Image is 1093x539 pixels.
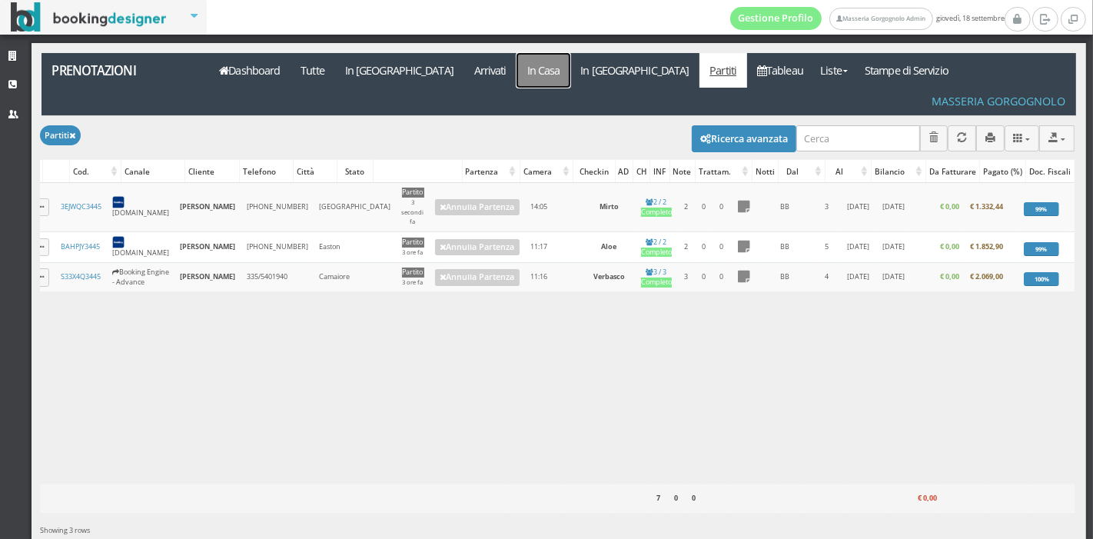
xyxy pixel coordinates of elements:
[712,231,731,263] td: 0
[757,263,814,291] td: BB
[650,161,669,182] div: INF
[180,241,235,251] b: [PERSON_NAME]
[641,197,672,218] a: 2 / 2Completo
[695,183,712,231] td: 0
[657,493,661,503] b: 7
[695,231,712,263] td: 0
[677,263,695,291] td: 3
[712,263,731,291] td: 0
[641,237,672,258] a: 2 / 2Completo
[932,95,1065,108] h4: Masseria Gorgognolo
[872,161,925,182] div: Bilancio
[779,161,825,182] div: Dal
[314,263,396,291] td: Camaiore
[402,188,424,198] div: Partito
[940,241,959,251] b: € 0,00
[757,231,814,263] td: BB
[980,161,1025,182] div: Pagato (%)
[294,161,337,182] div: Città
[1024,272,1059,286] div: 100%
[695,263,712,291] td: 0
[889,489,941,509] div: € 0,00
[241,231,314,263] td: [PHONE_NUMBER]
[403,248,424,256] small: 3 ore fa
[11,2,167,32] img: BookingDesigner.com
[926,161,979,182] div: Da Fatturare
[877,183,910,231] td: [DATE]
[107,183,174,231] td: [DOMAIN_NAME]
[970,241,1003,251] b: € 1.852,90
[633,161,650,182] div: CH
[525,231,583,263] td: 11:17
[121,161,184,182] div: Canale
[402,198,424,226] small: 3 secondi fa
[1024,242,1058,256] div: 99%
[712,183,731,231] td: 0
[699,53,747,88] a: Partiti
[337,161,372,182] div: Stato
[525,183,583,231] td: 14:05
[42,53,201,88] a: Prenotazioni
[757,183,814,231] td: BB
[40,525,90,535] span: Showing 3 rows
[209,53,291,88] a: Dashboard
[855,53,959,88] a: Stampe di Servizio
[314,183,396,231] td: [GEOGRAPHIC_DATA]
[61,241,100,251] a: BAHPJY3445
[641,248,672,258] div: Completo
[314,231,396,263] td: Easton
[877,263,910,291] td: [DATE]
[520,161,573,182] div: Camera
[674,493,678,503] b: 0
[1024,202,1058,216] div: 99%
[670,161,695,182] div: Note
[435,269,520,286] a: Annulla Partenza
[796,125,920,151] input: Cerca
[107,263,174,291] td: Booking Engine - Advance
[61,201,101,211] a: 3EJWQC3445
[570,53,699,88] a: In [GEOGRAPHIC_DATA]
[435,199,520,216] a: Annulla Partenza
[641,208,672,218] div: Completo
[696,161,752,182] div: Trattam.
[112,196,125,208] img: 7STAjs-WNfZHmYllyLag4gdhmHm8JrbmzVrznejwAeLEbpu0yDt-GlJaDipzXAZBN18=w300
[1039,125,1075,151] button: Export
[616,161,633,182] div: AD
[677,231,695,263] td: 2
[573,161,615,182] div: Checkin
[435,239,520,256] a: Annulla Partenza
[940,271,959,281] b: € 0,00
[752,161,778,182] div: Notti
[840,231,877,263] td: [DATE]
[730,7,1005,30] span: giovedì, 18 settembre
[180,201,235,211] b: [PERSON_NAME]
[40,125,81,145] button: Partiti
[814,231,840,263] td: 5
[948,125,976,151] button: Aggiorna
[61,271,101,281] a: S33X4Q3445
[70,161,121,182] div: Cod.
[517,53,570,88] a: In Casa
[402,268,424,278] div: Partito
[826,161,871,182] div: Al
[463,53,517,88] a: Arrivati
[641,278,672,288] div: Completo
[970,271,1003,281] b: € 2.069,00
[240,161,293,182] div: Telefono
[185,161,239,182] div: Cliente
[241,183,314,231] td: [PHONE_NUMBER]
[692,493,696,503] b: 0
[814,183,840,231] td: 3
[600,201,619,211] b: Mirto
[403,278,424,286] small: 3 ore fa
[402,238,424,248] div: Partito
[813,53,854,88] a: Liste
[829,8,932,30] a: Masseria Gorgognolo Admin
[747,53,814,88] a: Tableau
[112,236,125,248] img: 7STAjs-WNfZHmYllyLag4gdhmHm8JrbmzVrznejwAeLEbpu0yDt-GlJaDipzXAZBN18=w300
[180,271,235,281] b: [PERSON_NAME]
[641,267,672,288] a: 3 / 3Completo
[730,7,822,30] a: Gestione Profilo
[525,263,583,291] td: 11:16
[463,161,520,182] div: Partenza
